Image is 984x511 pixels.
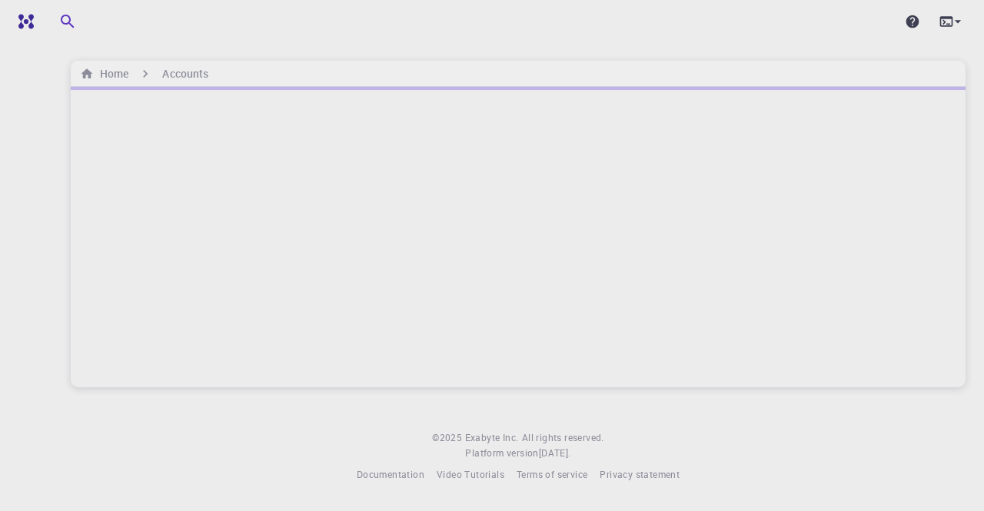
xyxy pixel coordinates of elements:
span: © 2025 [432,430,464,446]
span: Privacy statement [600,468,680,480]
span: Platform version [465,446,538,461]
span: [DATE] . [539,446,571,459]
a: Video Tutorials [437,467,504,483]
img: logo [12,14,34,29]
a: Terms of service [517,467,587,483]
span: Video Tutorials [437,468,504,480]
h6: Accounts [162,65,208,82]
span: Exabyte Inc. [465,431,519,443]
a: Documentation [357,467,424,483]
a: [DATE]. [539,446,571,461]
h6: Home [94,65,128,82]
a: Privacy statement [600,467,680,483]
span: Terms of service [517,468,587,480]
span: All rights reserved. [522,430,604,446]
a: Exabyte Inc. [465,430,519,446]
nav: breadcrumb [77,65,211,82]
span: Documentation [357,468,424,480]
